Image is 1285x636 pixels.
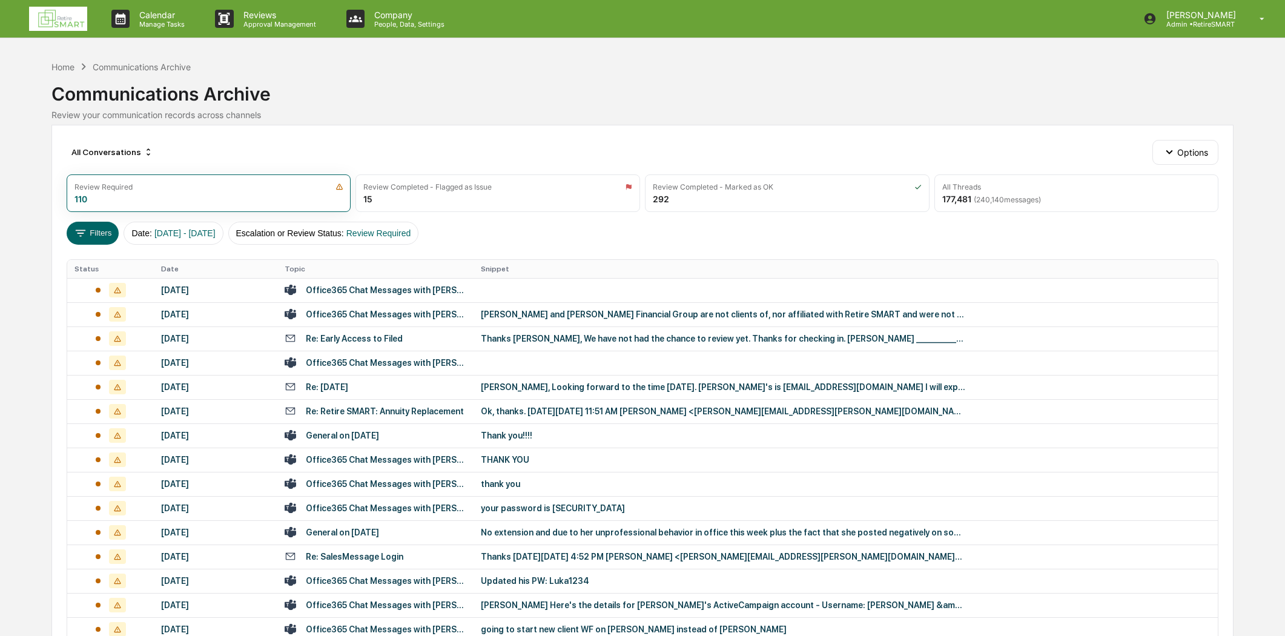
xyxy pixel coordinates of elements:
[51,62,74,72] div: Home
[481,455,965,465] div: THANK YOU
[306,503,466,513] div: Office365 Chat Messages with [PERSON_NAME], [PERSON_NAME] on [DATE]
[67,142,158,162] div: All Conversations
[161,285,270,295] div: [DATE]
[942,194,1041,204] div: 177,481
[653,194,669,204] div: 292
[481,552,965,561] div: Thanks [DATE][DATE] 4:52 PM [PERSON_NAME] <[PERSON_NAME][EMAIL_ADDRESS][PERSON_NAME][DOMAIN_NAME]...
[974,195,1041,204] span: ( 240,140 messages)
[161,479,270,489] div: [DATE]
[161,310,270,319] div: [DATE]
[1246,596,1279,629] iframe: Open customer support
[161,358,270,368] div: [DATE]
[67,260,154,278] th: Status
[306,528,379,537] div: General on [DATE]
[481,431,965,440] div: Thank you!!!!
[277,260,474,278] th: Topic
[74,194,87,204] div: 110
[481,600,965,610] div: [PERSON_NAME] Here's the details for [PERSON_NAME]'s ActiveCampaign account - Username: [PERSON_N...
[914,183,922,191] img: icon
[130,10,191,20] p: Calendar
[481,479,965,489] div: thank you
[306,382,348,392] div: Re: [DATE]
[29,7,87,31] img: logo
[306,600,466,610] div: Office365 Chat Messages with [PERSON_NAME], [PERSON_NAME] on [DATE]
[154,228,216,238] span: [DATE] - [DATE]
[51,110,1234,120] div: Review your communication records across channels
[161,334,270,343] div: [DATE]
[161,528,270,537] div: [DATE]
[653,182,773,191] div: Review Completed - Marked as OK
[481,334,965,343] div: Thanks [PERSON_NAME], We have not had the chance to review yet. Thanks for checking in. [PERSON_N...
[306,406,464,416] div: Re: Retire SMART: Annuity Replacement
[306,576,466,586] div: Office365 Chat Messages with [PERSON_NAME], [PERSON_NAME] on [DATE]
[363,194,372,204] div: 15
[161,600,270,610] div: [DATE]
[481,382,965,392] div: [PERSON_NAME], Looking forward to the time [DATE]. [PERSON_NAME]'s is [EMAIL_ADDRESS][DOMAIN_NAME...
[130,20,191,28] p: Manage Tasks
[306,431,379,440] div: General on [DATE]
[154,260,277,278] th: Date
[161,406,270,416] div: [DATE]
[161,382,270,392] div: [DATE]
[481,503,965,513] div: your password is [SECURITY_DATA]
[93,62,191,72] div: Communications Archive
[124,222,223,245] button: Date:[DATE] - [DATE]
[481,576,965,586] div: Updated his PW: Luka1234
[306,624,466,634] div: Office365 Chat Messages with [PERSON_NAME], [PERSON_NAME] on [DATE]
[161,455,270,465] div: [DATE]
[346,228,411,238] span: Review Required
[335,183,343,191] img: icon
[234,20,322,28] p: Approval Management
[1157,10,1242,20] p: [PERSON_NAME]
[1157,20,1242,28] p: Admin • RetireSMART
[161,576,270,586] div: [DATE]
[234,10,322,20] p: Reviews
[306,455,466,465] div: Office365 Chat Messages with [PERSON_NAME], [GEOGRAPHIC_DATA][PERSON_NAME] on [DATE]
[1152,140,1218,164] button: Options
[481,624,965,634] div: going to start new client WF on [PERSON_NAME] instead of [PERSON_NAME]
[228,222,419,245] button: Escalation or Review Status:Review Required
[365,10,451,20] p: Company
[161,624,270,634] div: [DATE]
[306,334,403,343] div: Re: Early Access to Filed
[306,552,403,561] div: Re: SalesMessage Login
[51,73,1234,105] div: Communications Archive
[161,503,270,513] div: [DATE]
[474,260,1218,278] th: Snippet
[365,20,451,28] p: People, Data, Settings
[161,431,270,440] div: [DATE]
[481,528,965,537] div: No extension and due to her unprofessional behavior in office this week plus the fact that she po...
[306,310,466,319] div: Office365 Chat Messages with [PERSON_NAME], [PERSON_NAME], [PERSON_NAME], [PERSON_NAME], [PERSON_...
[306,358,466,368] div: Office365 Chat Messages with [PERSON_NAME], [PERSON_NAME] on [DATE]
[306,479,466,489] div: Office365 Chat Messages with [PERSON_NAME], [PERSON_NAME] on [DATE]
[67,222,119,245] button: Filters
[363,182,492,191] div: Review Completed - Flagged as Issue
[942,182,981,191] div: All Threads
[161,552,270,561] div: [DATE]
[306,285,466,295] div: Office365 Chat Messages with [PERSON_NAME], [PERSON_NAME] on [DATE]
[74,182,133,191] div: Review Required
[481,406,965,416] div: Ok, thanks. [DATE][DATE] 11:51 AM [PERSON_NAME] <[PERSON_NAME][EMAIL_ADDRESS][PERSON_NAME][DOMAIN...
[481,310,965,319] div: [PERSON_NAME] and [PERSON_NAME] Financial Group are not clients of, nor affiliated with Retire SM...
[625,183,632,191] img: icon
